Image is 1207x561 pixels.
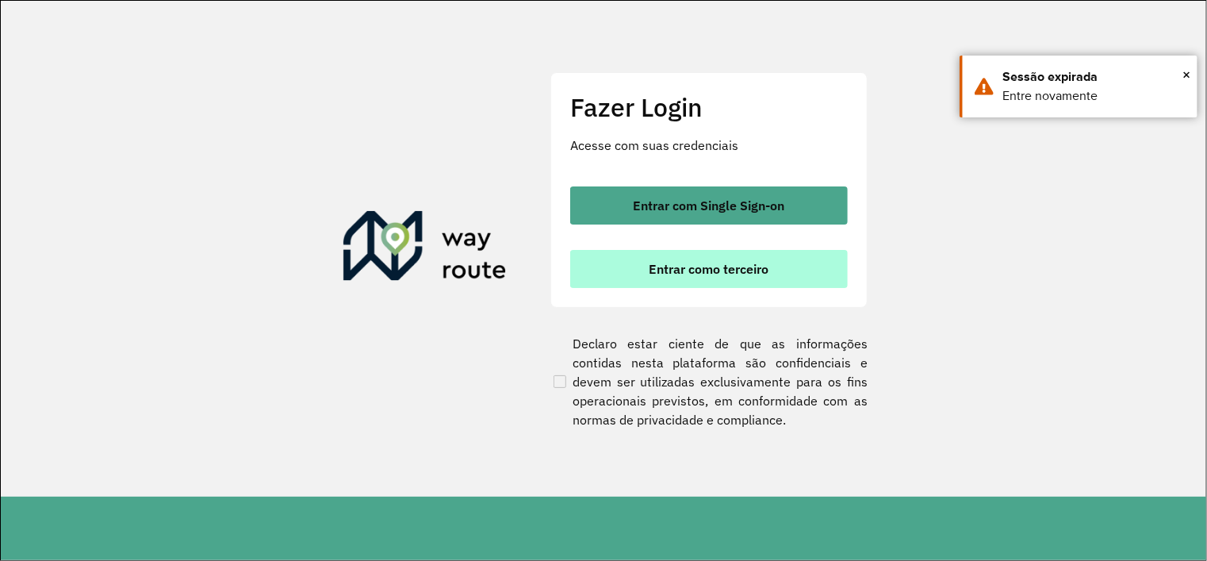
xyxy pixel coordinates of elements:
[1002,67,1186,86] div: Sessão expirada
[1182,63,1190,86] span: ×
[570,186,848,225] button: button
[550,334,868,429] label: Declaro estar ciente de que as informações contidas nesta plataforma são confidenciais e devem se...
[649,263,769,275] span: Entrar como terceiro
[1002,86,1186,106] div: Entre novamente
[570,250,848,288] button: button
[343,211,507,287] img: Roteirizador AmbevTech
[570,136,848,155] p: Acesse com suas credenciais
[570,92,848,122] h2: Fazer Login
[634,199,785,212] span: Entrar com Single Sign-on
[1182,63,1190,86] button: Close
